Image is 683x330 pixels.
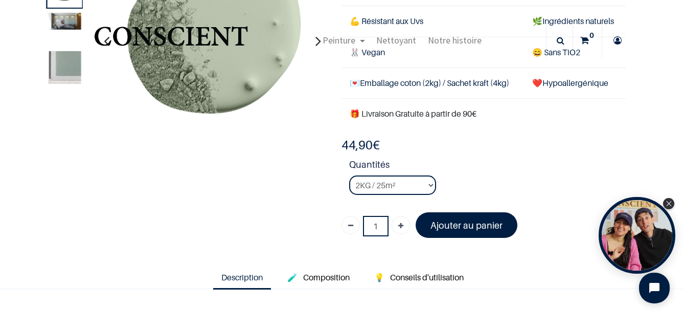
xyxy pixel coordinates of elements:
[350,108,476,119] font: 🎁 Livraison Gratuite à partir de 90€
[287,272,298,282] span: 🧪
[392,216,410,234] a: Ajouter
[303,272,350,282] span: Composition
[430,220,503,231] font: Ajouter au panier
[390,272,464,282] span: Conseils d'utilisation
[587,30,597,40] sup: 0
[376,34,416,46] span: Nettoyant
[416,212,517,237] a: Ajouter au panier
[573,23,602,58] a: 0
[428,34,482,46] span: Notre histoire
[374,272,384,282] span: 💡
[349,158,626,175] strong: Quantités
[49,51,81,84] img: Product image
[341,138,373,152] span: 44,90
[92,20,250,61] img: Conscient
[663,198,674,209] div: Close Tolstoy widget
[599,197,675,274] div: Open Tolstoy widget
[341,216,360,234] a: Supprimer
[630,264,678,312] iframe: Tidio Chat
[317,23,371,58] a: Peinture
[524,68,626,98] td: ❤️Hypoallergénique
[221,272,263,282] span: Description
[92,20,250,61] a: Logo of Conscient
[341,68,524,98] td: Emballage coton (2kg) / Sachet kraft (4kg)
[341,138,380,152] b: €
[599,197,675,274] div: Tolstoy bubble widget
[350,78,360,88] span: 💌
[599,197,675,274] div: Open Tolstoy
[323,34,355,46] span: Peinture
